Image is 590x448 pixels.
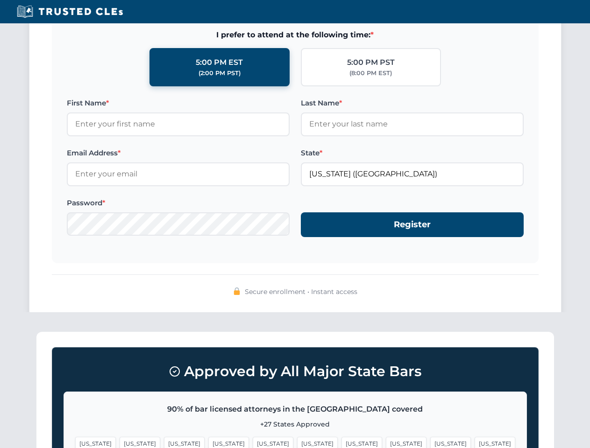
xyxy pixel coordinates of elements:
[301,212,524,237] button: Register
[67,112,290,136] input: Enter your first name
[75,419,515,429] p: +27 States Approved
[14,5,126,19] img: Trusted CLEs
[233,287,241,295] img: 🔒
[64,359,527,384] h3: Approved by All Major State Bars
[301,112,524,136] input: Enter your last name
[301,98,524,109] label: Last Name
[67,147,290,159] label: Email Address
[349,69,392,78] div: (8:00 PM EST)
[67,98,290,109] label: First Name
[67,197,290,209] label: Password
[301,147,524,159] label: State
[245,287,357,297] span: Secure enrollment • Instant access
[347,56,395,69] div: 5:00 PM PST
[75,403,515,415] p: 90% of bar licensed attorneys in the [GEOGRAPHIC_DATA] covered
[199,69,241,78] div: (2:00 PM PST)
[196,56,243,69] div: 5:00 PM EST
[67,29,524,41] span: I prefer to attend at the following time:
[301,162,524,186] input: Florida (FL)
[67,162,290,186] input: Enter your email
